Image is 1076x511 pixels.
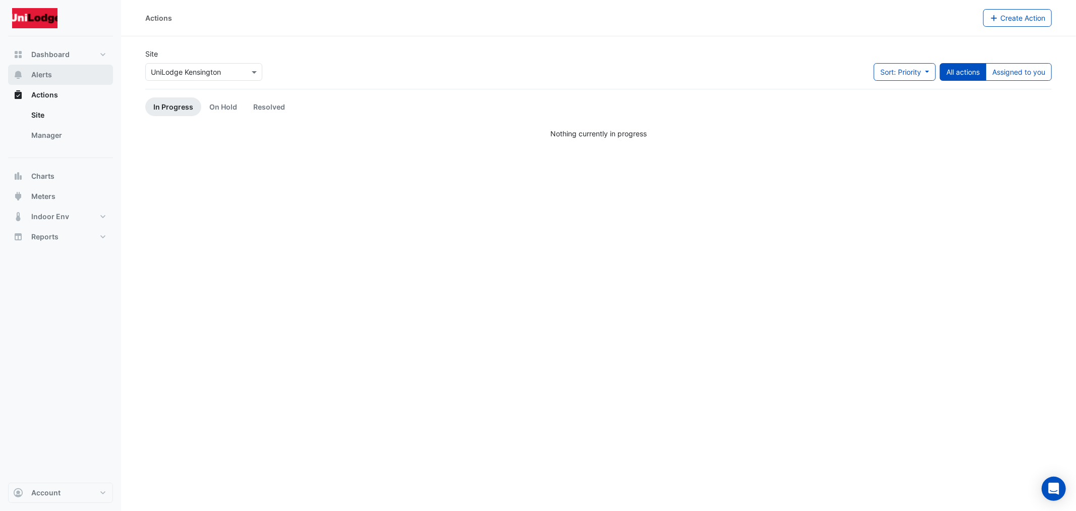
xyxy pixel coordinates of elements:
span: Alerts [31,70,52,80]
span: Sort: Priority [880,68,921,76]
app-icon: Meters [13,191,23,201]
a: Resolved [245,97,293,116]
span: Meters [31,191,55,201]
span: Create Action [1000,14,1045,22]
span: Reports [31,232,59,242]
span: Indoor Env [31,212,69,222]
label: Site [145,48,158,59]
button: Dashboard [8,44,113,65]
button: Charts [8,166,113,186]
app-icon: Indoor Env [13,212,23,222]
a: Site [23,105,113,125]
div: Nothing currently in progress [145,128,1052,139]
div: Open Intercom Messenger [1042,477,1066,501]
app-icon: Actions [13,90,23,100]
span: Dashboard [31,49,70,60]
a: In Progress [145,97,201,116]
button: Indoor Env [8,207,113,227]
app-icon: Reports [13,232,23,242]
img: Company Logo [12,8,58,28]
a: On Hold [201,97,245,116]
app-icon: Charts [13,171,23,181]
span: Charts [31,171,54,181]
button: Alerts [8,65,113,85]
app-icon: Alerts [13,70,23,80]
div: Actions [145,13,172,23]
app-icon: Dashboard [13,49,23,60]
button: Actions [8,85,113,105]
div: Actions [8,105,113,149]
button: Meters [8,186,113,207]
button: All actions [940,63,986,81]
button: Sort: Priority [874,63,936,81]
a: Manager [23,125,113,145]
button: Reports [8,227,113,247]
span: Actions [31,90,58,100]
button: Account [8,483,113,503]
button: Assigned to you [986,63,1052,81]
span: Account [31,488,61,498]
button: Create Action [983,9,1052,27]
